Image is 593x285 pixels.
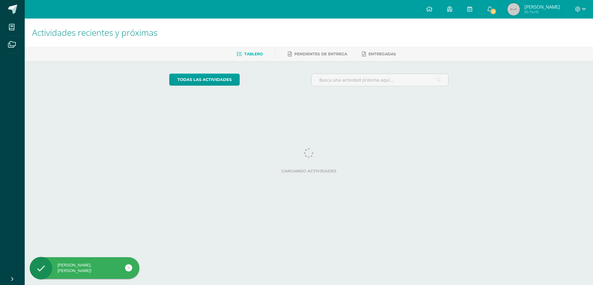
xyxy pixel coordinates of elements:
[312,74,448,86] input: Busca una actividad próxima aquí...
[288,49,347,59] a: Pendientes de entrega
[524,4,560,10] span: [PERSON_NAME]
[294,52,347,56] span: Pendientes de entrega
[490,8,497,15] span: 4
[368,52,396,56] span: Entregadas
[244,52,263,56] span: Tablero
[169,74,240,86] a: todas las Actividades
[237,49,263,59] a: Tablero
[30,262,139,274] div: [PERSON_NAME], [PERSON_NAME]!
[32,27,158,38] span: Actividades recientes y próximas
[524,9,560,15] span: Mi Perfil
[507,3,520,15] img: 45x45
[362,49,396,59] a: Entregadas
[169,169,449,173] label: Cargando actividades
